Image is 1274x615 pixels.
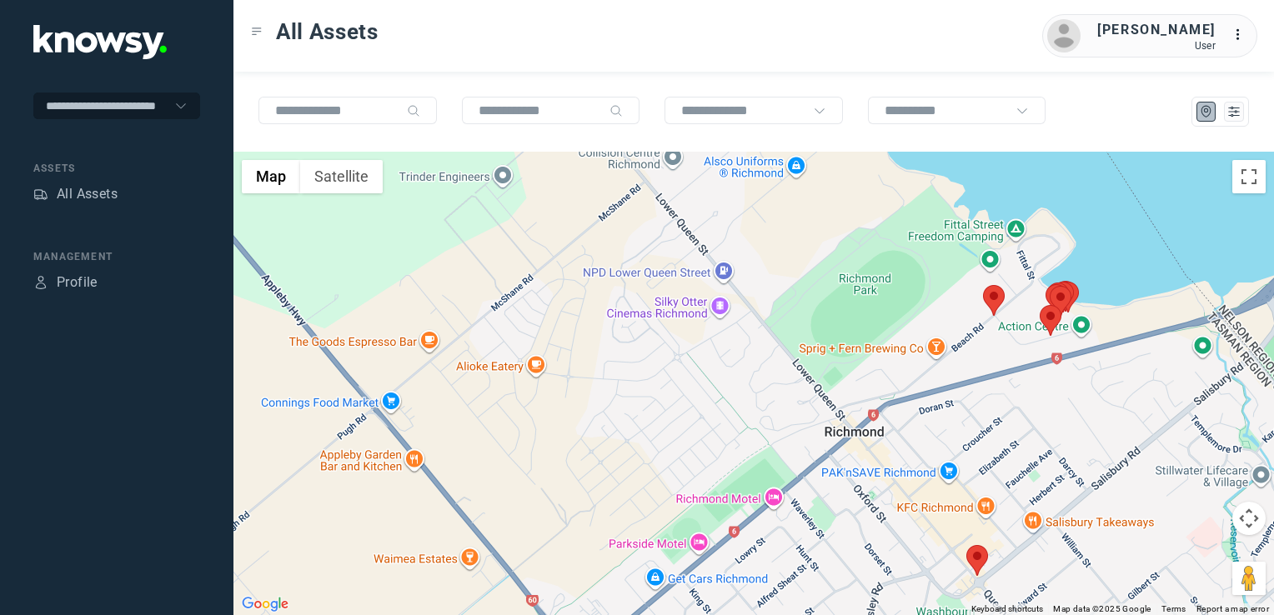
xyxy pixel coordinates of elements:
button: Keyboard shortcuts [971,603,1043,615]
div: Search [609,104,623,117]
img: Application Logo [33,25,167,59]
a: Terms [1161,604,1186,613]
img: avatar.png [1047,19,1081,52]
a: ProfileProfile [33,272,98,292]
div: [PERSON_NAME] [1097,20,1216,40]
button: Drag Pegman onto the map to open Street View [1232,562,1266,595]
a: AssetsAll Assets [33,184,118,204]
div: : [1232,25,1252,45]
a: Report a map error [1196,604,1269,613]
button: Map camera controls [1232,502,1266,535]
div: Toggle Menu [251,26,263,37]
div: Search [407,104,420,117]
img: Google [238,593,293,615]
button: Toggle fullscreen view [1232,160,1266,193]
div: : [1232,25,1252,47]
div: List [1226,104,1241,119]
div: Assets [33,161,200,176]
div: Profile [57,272,98,292]
button: Show satellite imagery [300,160,383,193]
button: Show street map [242,160,300,193]
span: All Assets [276,17,379,47]
div: Assets [33,187,48,202]
div: Map [1199,104,1214,119]
a: Open this area in Google Maps (opens a new window) [238,593,293,615]
div: All Assets [57,184,118,204]
div: Profile [33,275,48,290]
div: User [1097,40,1216,52]
tspan: ... [1233,28,1250,41]
div: Management [33,249,200,264]
span: Map data ©2025 Google [1053,604,1151,613]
